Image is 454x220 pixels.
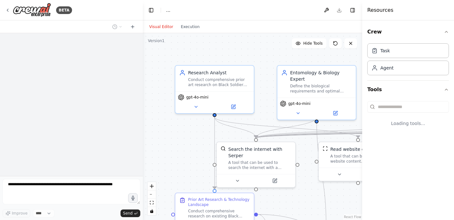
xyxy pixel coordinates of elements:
span: Improve [12,211,27,216]
div: Read website content [330,146,379,152]
div: React Flow controls [148,182,156,215]
button: zoom in [148,182,156,190]
div: Loading tools... [367,115,449,132]
div: ScrapeWebsiteToolRead website contentA tool that can be used to read a website content. [318,142,398,181]
button: Start a new chat [128,23,138,31]
button: Open in side panel [257,177,293,185]
button: Open in side panel [317,109,353,117]
button: Click to speak your automation idea [128,193,138,203]
span: ... [166,7,170,13]
div: SerperDevToolSearch the internet with SerperA tool that can be used to search the internet with a... [216,142,296,188]
g: Edge from c6670d79-82c0-4d2d-aa59-3f09f818ad0c to bbfcdf6d-7c31-4489-9868-54e6537149f6 [211,117,218,189]
button: Visual Editor [145,23,177,31]
button: Improve [3,209,30,217]
div: Prior Art Research & Technology Landscape [188,197,250,207]
a: React Flow attribution [344,215,361,219]
img: ScrapeWebsiteTool [323,146,328,151]
div: Agent [380,65,393,71]
span: gpt-4o-mini [186,95,209,100]
div: Research Analyst [188,70,250,76]
div: Entomology & Biology Expert [290,70,352,82]
button: Execution [177,23,203,31]
span: Send [123,211,133,216]
button: Hide Tools [292,38,326,48]
nav: breadcrumb [166,7,170,13]
div: Entomology & Biology ExpertDefine the biological requirements and optimal conditions for Black So... [277,65,356,120]
div: Tools [367,99,449,137]
img: Logo [13,3,51,17]
g: Edge from b3d10653-7462-465d-af01-f53c2ff4e0eb to e724e081-dfaa-4a27-b32e-8a7ed8550ae7 [253,117,320,138]
div: A tool that can be used to search the internet with a search_query. Supports different search typ... [228,160,291,170]
button: Crew [367,23,449,41]
h4: Resources [367,6,393,14]
div: Define the biological requirements and optimal conditions for Black Soldier Fly larvae developmen... [290,84,352,94]
button: Switch to previous chat [110,23,125,31]
button: zoom out [148,190,156,199]
button: Hide right sidebar [348,6,357,15]
div: Research AnalystConduct comprehensive prior art research on Black Soldier Fly farming systems, co... [175,65,254,114]
button: Open in side panel [359,171,395,178]
div: Search the internet with Serper [228,146,291,159]
div: A tool that can be used to read a website content. [330,154,393,164]
button: Open in side panel [215,103,251,111]
button: fit view [148,199,156,207]
div: Conduct comprehensive prior art research on Black Soldier Fly farming systems, containerized agri... [188,77,250,87]
img: SerperDevTool [221,146,226,151]
span: Hide Tools [303,41,323,46]
button: toggle interactivity [148,207,156,215]
div: BETA [56,6,72,14]
span: gpt-4o-mini [288,101,311,106]
div: Crew [367,41,449,80]
div: Task [380,48,390,54]
button: Send [121,209,140,217]
button: Tools [367,81,449,99]
div: Conduct comprehensive research on existing Black Soldier Fly farming systems, containerized agric... [188,209,250,219]
div: Version 1 [148,38,165,43]
button: Hide left sidebar [147,6,156,15]
g: Edge from c6670d79-82c0-4d2d-aa59-3f09f818ad0c to e724e081-dfaa-4a27-b32e-8a7ed8550ae7 [211,117,259,138]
